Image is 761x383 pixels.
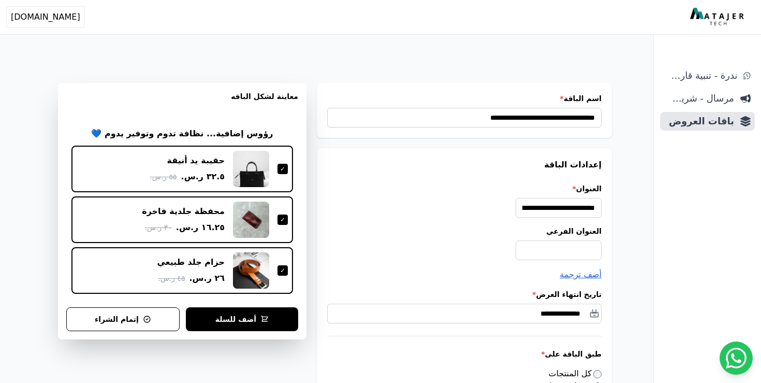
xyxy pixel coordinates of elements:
button: أضف للسلة [186,307,298,331]
span: ٥٥ ر.س. [150,172,177,182]
button: [DOMAIN_NAME] [6,6,85,28]
span: أضف ترجمة [560,269,602,279]
div: حزام جلد طبيعي [157,257,225,268]
span: مرسال - شريط دعاية [664,91,734,106]
img: MatajerTech Logo [690,8,747,26]
h3: إعدادات الباقة [327,159,602,171]
span: ندرة - تنبية قارب علي النفاذ [664,68,737,83]
span: [DOMAIN_NAME] [11,11,80,23]
h2: رؤوس إضافية... نظافة تدوم وتوفير يدوم 💙 [91,127,273,140]
span: باقات العروض [664,114,734,129]
span: ٣٢.٥ ر.س. [181,171,225,183]
label: العنوان [327,183,602,194]
input: كل المنتجات [593,370,602,378]
span: ٣٠ ر.س. [145,222,172,233]
label: طبق الباقة على [327,349,602,359]
button: إتمام الشراء [66,307,180,331]
div: محفظة جلدية فاخرة [142,206,225,217]
span: ٤٥ ر.س. [158,273,185,284]
img: حقيبة يد أنيقة [233,151,269,187]
span: ٢٦ ر.س. [189,272,225,285]
span: ١٦.٢٥ ر.س. [176,221,225,234]
label: اسم الباقة [327,93,602,104]
img: حزام جلد طبيعي [233,252,269,289]
button: أضف ترجمة [560,268,602,281]
label: كل المنتجات [549,368,602,378]
label: العنوان الفرعي [327,226,602,236]
label: تاريخ انتهاء العرض [327,289,602,300]
div: حقيبة يد أنيقة [167,155,225,166]
h3: معاينة لشكل الباقه [66,91,298,114]
img: محفظة جلدية فاخرة [233,202,269,238]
